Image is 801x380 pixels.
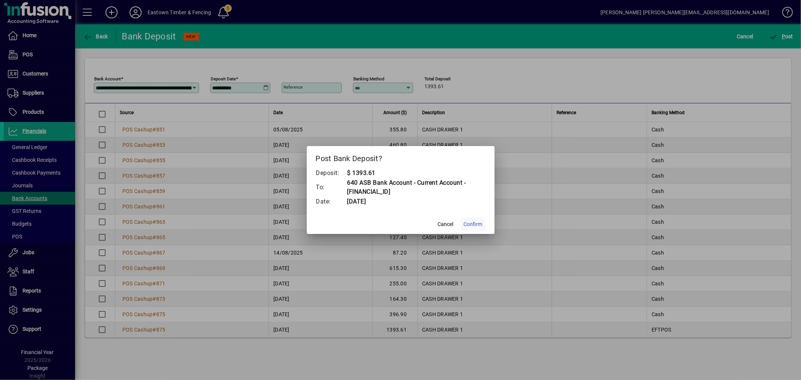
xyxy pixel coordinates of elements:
span: Cancel [438,220,454,228]
button: Confirm [461,217,486,231]
td: To: [316,178,347,197]
td: $ 1393.61 [347,168,486,178]
button: Cancel [434,217,458,231]
td: 640 ASB Bank Account - Current Account - [FINANCIAL_ID] [347,178,486,197]
h2: Post Bank Deposit? [307,146,495,168]
td: Deposit: [316,168,347,178]
span: Confirm [464,220,483,228]
td: [DATE] [347,197,486,207]
td: Date: [316,197,347,207]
